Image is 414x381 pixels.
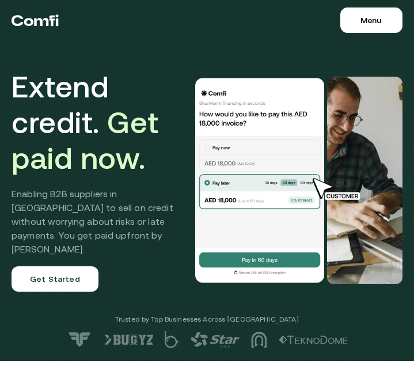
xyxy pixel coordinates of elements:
a: Return to the top of the Comfi home page [12,3,59,37]
button: Menu [340,7,402,33]
span: Menu [360,16,381,25]
img: logo-4 [191,332,240,348]
a: Get Started [12,266,98,292]
h2: Enabling B2B suppliers in [GEOGRAPHIC_DATA] to sell on credit without worrying about risks or lat... [12,187,181,256]
img: logo-6 [104,334,153,345]
img: cursor [311,176,364,201]
img: logo-3 [251,331,267,348]
img: logo-7 [67,331,93,348]
h1: Extend credit. [12,69,181,176]
img: logo-2 [279,335,348,344]
img: Would you like to pay this AED 18,000.00 invoice? [327,77,402,284]
img: logo-5 [165,331,179,348]
img: Would you like to pay this AED 18,000.00 invoice? [195,77,324,284]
